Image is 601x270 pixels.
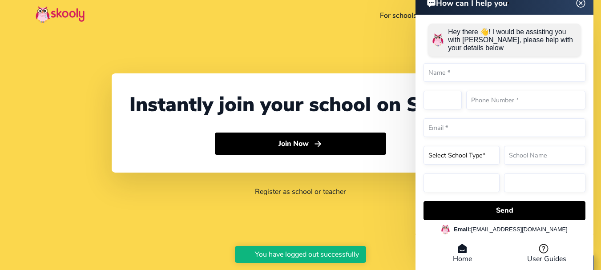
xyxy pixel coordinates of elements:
button: Join Nowarrow forward outline [215,133,386,155]
img: Skooly [36,6,85,23]
ion-icon: arrow forward outline [313,139,323,149]
a: For schools [374,8,423,23]
div: You have logged out successfully [255,250,359,259]
div: Instantly join your school on Skooly [129,91,472,118]
a: Register as school or teacher [255,187,346,197]
ion-icon: checkmark circle [242,250,251,259]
